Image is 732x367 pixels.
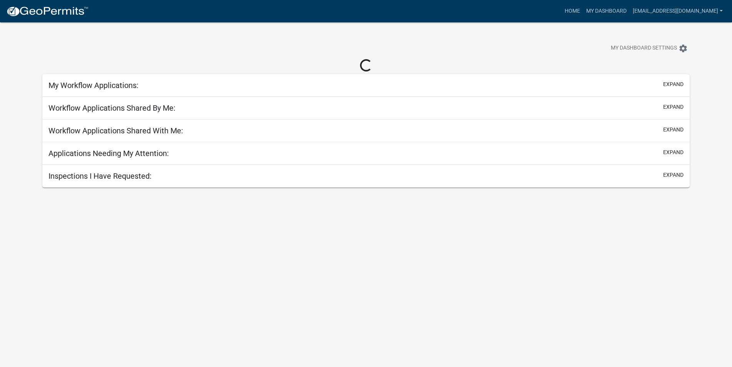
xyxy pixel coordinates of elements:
[48,126,183,135] h5: Workflow Applications Shared With Me:
[679,44,688,53] i: settings
[48,103,175,113] h5: Workflow Applications Shared By Me:
[663,80,684,88] button: expand
[611,44,677,53] span: My Dashboard Settings
[562,4,583,18] a: Home
[605,41,694,56] button: My Dashboard Settingssettings
[48,81,138,90] h5: My Workflow Applications:
[48,171,152,181] h5: Inspections I Have Requested:
[663,103,684,111] button: expand
[630,4,726,18] a: [EMAIL_ADDRESS][DOMAIN_NAME]
[663,171,684,179] button: expand
[663,148,684,156] button: expand
[583,4,630,18] a: My Dashboard
[663,126,684,134] button: expand
[48,149,169,158] h5: Applications Needing My Attention:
